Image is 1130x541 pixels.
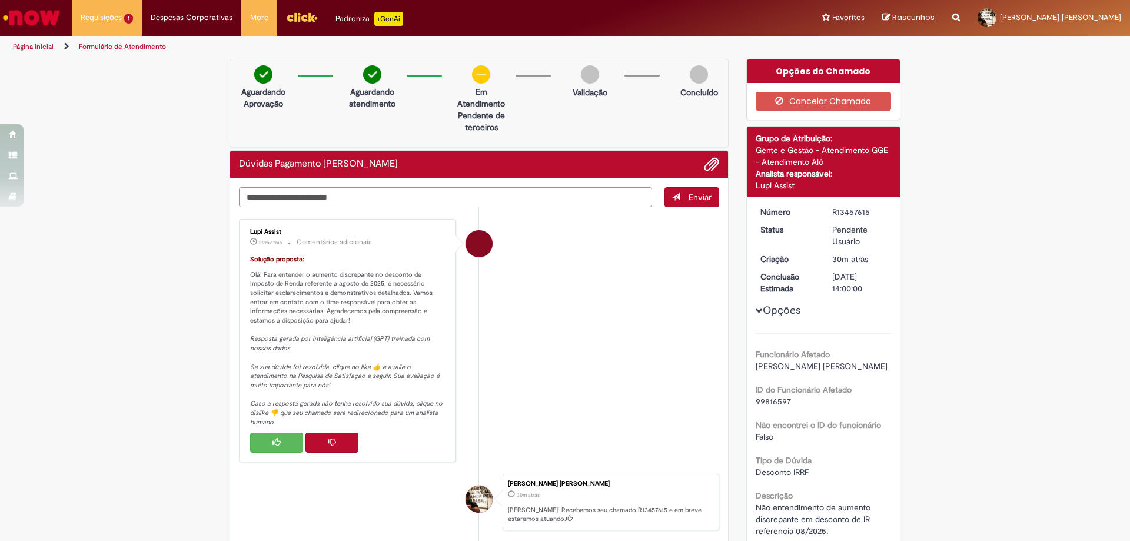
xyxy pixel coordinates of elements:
em: Resposta gerada por inteligência artificial (GPT) treinada com nossos dados. Se sua dúvida foi re... [250,334,444,426]
p: Concluído [680,87,718,98]
span: Falso [756,432,773,442]
span: [PERSON_NAME] [PERSON_NAME] [1000,12,1121,22]
b: Não encontrei o ID do funcionário [756,420,881,430]
b: Funcionário Afetado [756,349,830,360]
div: R13457615 [832,206,887,218]
time: 28/08/2025 12:35:56 [259,239,282,246]
span: 29m atrás [259,239,282,246]
span: Requisições [81,12,122,24]
time: 28/08/2025 12:35:48 [832,254,868,264]
div: Analista responsável: [756,168,892,180]
div: Lupi Assist [250,228,446,235]
p: +GenAi [374,12,403,26]
span: [PERSON_NAME] [PERSON_NAME] [756,361,888,371]
img: img-circle-grey.png [690,65,708,84]
dt: Status [752,224,824,235]
p: [PERSON_NAME]! Recebemos seu chamado R13457615 e em breve estaremos atuando. [508,506,713,524]
img: img-circle-grey.png [581,65,599,84]
p: Validação [573,87,607,98]
p: Aguardando Aprovação [235,86,292,109]
button: Enviar [664,187,719,207]
a: Página inicial [13,42,54,51]
div: [PERSON_NAME] [PERSON_NAME] [508,480,713,487]
div: 28/08/2025 12:35:48 [832,253,887,265]
img: check-circle-green.png [363,65,381,84]
div: Gente e Gestão - Atendimento GGE - Atendimento Alô [756,144,892,168]
span: Despesas Corporativas [151,12,232,24]
a: Rascunhos [882,12,935,24]
span: Desconto IRRF [756,467,809,477]
li: Saulo Fregonesi De Oliveira [239,474,719,530]
span: More [250,12,268,24]
a: Formulário de Atendimento [79,42,166,51]
img: circle-minus.png [472,65,490,84]
div: Padroniza [335,12,403,26]
div: Opções do Chamado [747,59,900,83]
b: Descrição [756,490,793,501]
b: Tipo de Dúvida [756,455,812,466]
h2: Dúvidas Pagamento de Salário Histórico de tíquete [239,159,398,170]
div: [DATE] 14:00:00 [832,271,887,294]
span: Rascunhos [892,12,935,23]
dt: Criação [752,253,824,265]
span: Favoritos [832,12,865,24]
img: check-circle-green.png [254,65,272,84]
span: 99816597 [756,396,791,407]
dt: Número [752,206,824,218]
div: Saulo Fregonesi De Oliveira [466,486,493,513]
div: Pendente Usuário [832,224,887,247]
button: Cancelar Chamado [756,92,892,111]
font: Solução proposta: [250,255,304,264]
p: Aguardando atendimento [344,86,401,109]
div: Grupo de Atribuição: [756,132,892,144]
p: Olá! Para entender o aumento discrepante no desconto de Imposto de Renda referente a agosto de 20... [250,255,446,427]
div: Lupi Assist [466,230,493,257]
img: ServiceNow [1,6,62,29]
span: Enviar [689,192,712,203]
dt: Conclusão Estimada [752,271,824,294]
b: ID do Funcionário Afetado [756,384,852,395]
ul: Trilhas de página [9,36,745,58]
small: Comentários adicionais [297,237,372,247]
img: click_logo_yellow_360x200.png [286,8,318,26]
p: Pendente de terceiros [453,109,510,133]
span: 30m atrás [517,492,540,499]
span: 1 [124,14,133,24]
div: Lupi Assist [756,180,892,191]
p: Em Atendimento [453,86,510,109]
time: 28/08/2025 12:35:48 [517,492,540,499]
textarea: Digite sua mensagem aqui... [239,187,652,207]
span: Não entendimento de aumento discrepante em desconto de IR referencia 08/2025. [756,502,873,536]
button: Adicionar anexos [704,157,719,172]
span: 30m atrás [832,254,868,264]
